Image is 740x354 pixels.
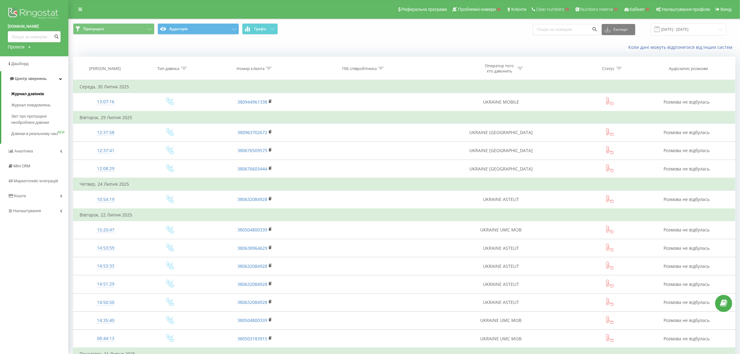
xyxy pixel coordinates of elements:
span: Кабінет [630,7,645,12]
span: Налаштування профілю [662,7,710,12]
a: Дзвінки в реальному часіNEW [11,128,68,139]
div: 14:35:40 [80,314,131,327]
div: ПІБ співробітника [342,66,377,71]
a: Центр звернень [1,71,68,86]
div: 08:44:13 [80,333,131,345]
td: Вівторок, 22 Липня 2025 [73,209,735,221]
div: Номер клієнта [237,66,264,71]
span: Центр звернень [15,76,47,81]
div: [PERSON_NAME] [89,66,121,71]
div: 14:51:29 [80,278,131,290]
button: Пропущені [73,23,154,35]
span: Проблемні номери [458,7,496,12]
span: Графік [254,27,266,31]
a: 380632084928 [237,263,267,269]
td: UKRAINE [GEOGRAPHIC_DATA] [420,160,581,178]
span: Розмова не відбулась [664,227,710,233]
div: 10:54:19 [80,193,131,206]
span: Розмова не відбулась [664,317,710,323]
span: Дашборд [11,61,29,66]
span: Журнал повідомлень [11,102,51,108]
div: Аудіозапис розмови [669,66,708,71]
div: 13:07:16 [80,96,131,108]
span: Аналiтика [14,149,33,153]
span: Розмова не відбулась [664,166,710,172]
a: 380632084928 [237,196,267,202]
td: Четвер, 24 Липня 2025 [73,178,735,190]
span: Розмова не відбулась [664,299,710,305]
td: UKRAINE ASTELIT [420,190,581,209]
div: 12:37:41 [80,145,131,157]
a: 380676603444 [237,166,267,172]
span: Розмова не відбулась [664,245,710,251]
a: 380504800339 [237,317,267,323]
a: 380503183915 [237,336,267,342]
div: Тип дзвінка [158,66,180,71]
span: Пропущені [83,26,104,31]
span: Реферальна програма [402,7,447,12]
td: UKRAINE UMC MOB [420,311,581,329]
a: Коли дані можуть відрізнятися вiд інших систем [628,44,735,50]
span: Розмова не відбулась [664,196,710,202]
a: [DOMAIN_NAME] [8,23,61,30]
span: Кошти [14,193,26,198]
td: UKRAINE MOBILE [420,93,581,111]
div: 12:08:29 [80,163,131,175]
input: Пошук за номером [533,24,599,35]
span: Розмова не відбулась [664,263,710,269]
td: UKRAINE [GEOGRAPHIC_DATA] [420,123,581,142]
td: Середа, 30 Липня 2025 [73,81,735,93]
div: 12:37:58 [80,127,131,139]
button: Експорт [602,24,635,35]
td: UKRAINE UMC MOB [420,221,581,239]
span: Звіт про пропущені необроблені дзвінки [11,113,65,126]
a: 380632084928 [237,281,267,287]
button: Графік [242,23,278,35]
span: Розмова не відбулась [664,336,710,342]
td: UKRAINE ASTELIT [420,239,581,257]
span: Clear numbers [536,7,564,12]
span: Журнал дзвінків [11,91,44,97]
a: 380676509575 [237,147,267,153]
span: Дзвінки в реальному часі [11,131,58,137]
td: UKRAINE [GEOGRAPHIC_DATA] [420,142,581,160]
input: Пошук за номером [8,31,61,42]
a: Звіт про пропущені необроблені дзвінки [11,111,68,128]
div: 15:20:47 [80,224,131,236]
a: 380638964629 [237,245,267,251]
div: 14:53:33 [80,260,131,272]
span: Вихід [721,7,732,12]
a: Журнал дзвінків [11,88,68,100]
td: UKRAINE ASTELIT [420,257,581,275]
img: Ringostat logo [8,6,61,22]
span: Mini CRM [13,164,30,168]
a: Журнал повідомлень [11,100,68,111]
div: 14:53:59 [80,242,131,254]
a: 380963702672 [237,129,267,135]
a: 380632084928 [237,299,267,305]
div: Оператор того хто дзвонить [483,63,516,74]
span: Розмова не відбулась [664,281,710,287]
td: Вівторок, 29 Липня 2025 [73,111,735,124]
td: UKRAINE ASTELIT [420,293,581,311]
span: Маркетплейс інтеграцій [14,179,58,183]
div: Статус [602,66,615,71]
div: Проекти [8,44,25,50]
div: 14:50:50 [80,296,131,309]
td: UKRAINE UMC MOB [420,330,581,348]
a: 380504800339 [237,227,267,233]
span: Розмова не відбулась [664,129,710,135]
span: Розмова не відбулась [664,147,710,153]
span: Клієнти [511,7,526,12]
span: Numbers reserve [580,7,613,12]
span: Налаштування [13,208,41,213]
td: UKRAINE ASTELIT [420,275,581,293]
span: Розмова не відбулась [664,99,710,105]
a: 380944961338 [237,99,267,105]
button: Аудиторія [158,23,239,35]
